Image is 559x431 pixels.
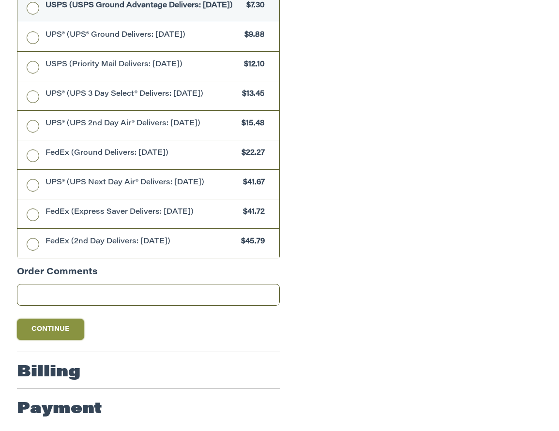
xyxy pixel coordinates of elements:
[17,363,80,382] h2: Billing
[45,59,240,71] span: USPS (Priority Mail Delivers: [DATE])
[45,30,240,41] span: UPS® (UPS® Ground Delivers: [DATE])
[237,119,265,130] span: $15.48
[17,319,85,340] button: Continue
[237,148,265,159] span: $22.27
[237,237,265,248] span: $45.79
[239,178,265,189] span: $41.67
[239,207,265,218] span: $41.72
[45,89,238,100] span: UPS® (UPS 3 Day Select® Delivers: [DATE])
[45,237,237,248] span: FedEx (2nd Day Delivers: [DATE])
[242,0,265,12] span: $7.30
[45,148,237,159] span: FedEx (Ground Delivers: [DATE])
[17,266,98,284] legend: Order Comments
[45,207,239,218] span: FedEx (Express Saver Delivers: [DATE])
[240,30,265,41] span: $9.88
[17,400,102,419] h2: Payment
[45,178,239,189] span: UPS® (UPS Next Day Air® Delivers: [DATE])
[45,0,242,12] span: USPS (USPS Ground Advantage Delivers: [DATE])
[45,119,237,130] span: UPS® (UPS 2nd Day Air® Delivers: [DATE])
[240,59,265,71] span: $12.10
[238,89,265,100] span: $13.45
